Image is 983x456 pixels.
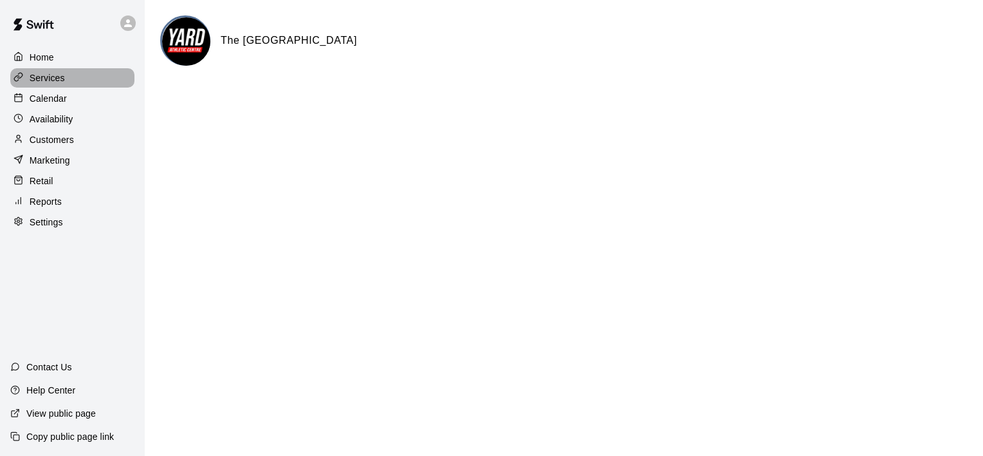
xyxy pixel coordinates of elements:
p: View public page [26,407,96,420]
p: Settings [30,216,63,229]
a: Customers [10,130,134,149]
p: Home [30,51,54,64]
a: Settings [10,213,134,232]
a: Marketing [10,151,134,170]
p: Customers [30,133,74,146]
a: Availability [10,109,134,129]
p: Help Center [26,384,75,397]
p: Services [30,71,65,84]
p: Calendar [30,92,67,105]
p: Availability [30,113,73,126]
a: Retail [10,171,134,191]
a: Calendar [10,89,134,108]
p: Marketing [30,154,70,167]
h6: The [GEOGRAPHIC_DATA] [221,32,357,49]
p: Reports [30,195,62,208]
p: Contact Us [26,361,72,374]
p: Retail [30,175,53,187]
a: Services [10,68,134,88]
a: Reports [10,192,134,211]
img: The Yard Athletic Centre logo [162,17,210,66]
a: Home [10,48,134,67]
p: Copy public page link [26,430,114,443]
